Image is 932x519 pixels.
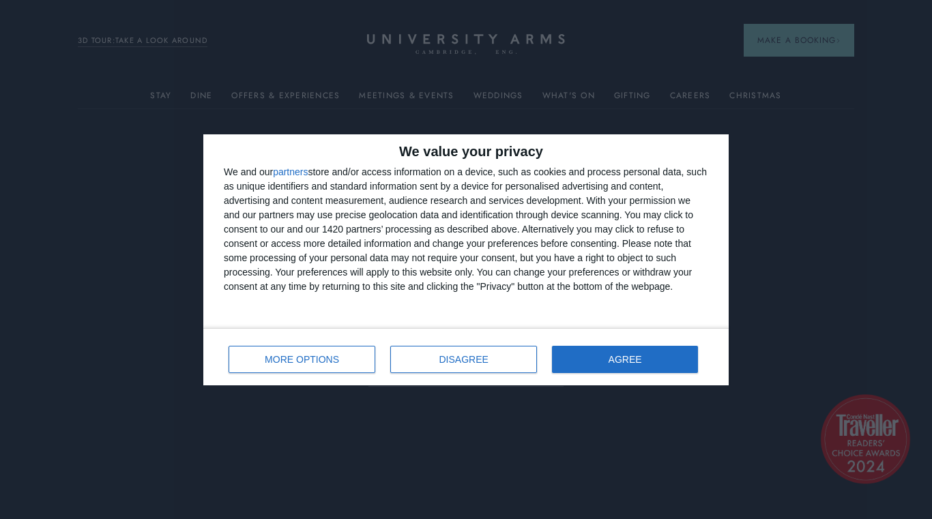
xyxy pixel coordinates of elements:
[439,355,489,364] span: DISAGREE
[552,346,698,373] button: AGREE
[609,355,642,364] span: AGREE
[203,134,729,385] div: qc-cmp2-ui
[229,346,375,373] button: MORE OPTIONS
[273,167,308,177] button: partners
[224,165,708,294] div: We and our store and/or access information on a device, such as cookies and process personal data...
[265,355,339,364] span: MORE OPTIONS
[224,145,708,158] h2: We value your privacy
[390,346,537,373] button: DISAGREE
